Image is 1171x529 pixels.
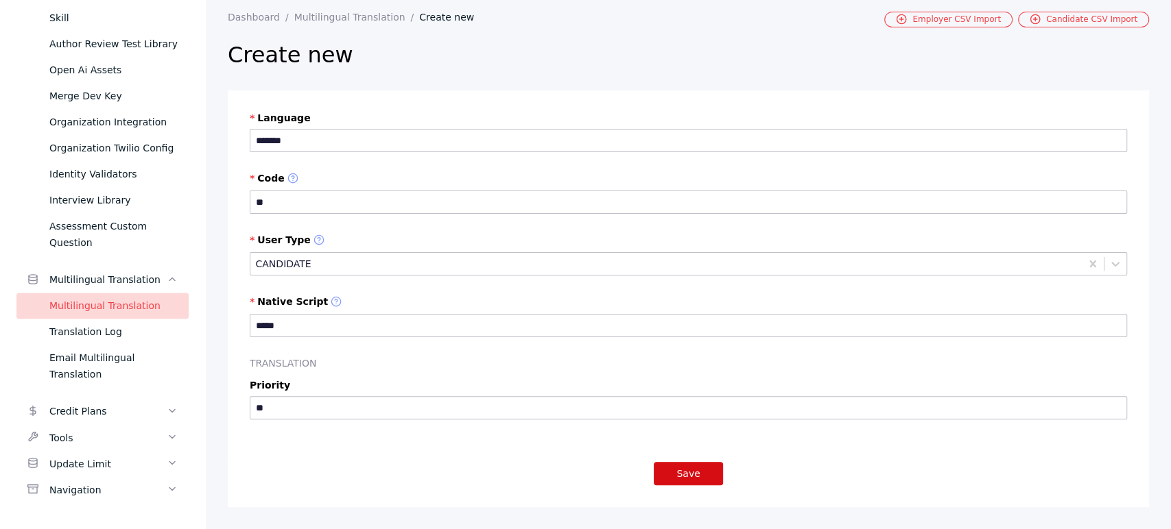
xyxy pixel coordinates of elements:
a: Author Review Test Library [16,31,189,57]
div: Multilingual Translation [49,297,178,314]
a: Dashboard [228,12,294,23]
label: Priority [250,380,1127,391]
div: Merge Dev Key [49,88,178,104]
div: Interview Library [49,192,178,208]
a: Translation Log [16,319,189,345]
label: Code [250,173,1127,185]
div: Open Ai Assets [49,62,178,78]
a: Employer CSV Import [884,12,1013,27]
a: Open Ai Assets [16,57,189,83]
div: Email Multilingual Translation [49,349,178,382]
label: Language [250,112,1127,123]
a: Organization Integration [16,109,189,135]
div: Credit Plans [49,403,167,419]
div: Multilingual Translation [49,271,167,288]
div: Organization Twilio Config [49,140,178,156]
a: Identity Validators [16,161,189,187]
h2: Create new [228,41,1149,69]
a: Merge Dev Key [16,83,189,109]
label: User Type [250,234,1127,247]
a: Create new [419,12,485,23]
a: Skill [16,5,189,31]
div: Navigation [49,481,167,497]
a: Email Multilingual Translation [16,345,189,387]
a: Candidate CSV Import [1018,12,1149,27]
div: Assessment Custom Question [49,218,178,251]
a: Interview Library [16,187,189,213]
div: Translation Log [49,323,178,340]
div: Author Review Test Library [49,36,178,52]
div: Update Limit [49,455,167,471]
a: Multilingual Translation [294,12,420,23]
button: Save [654,462,722,485]
div: Identity Validators [49,166,178,182]
div: Organization Integration [49,114,178,130]
a: Organization Twilio Config [16,135,189,161]
label: Native Script [250,296,1127,308]
a: Multilingual Translation [16,293,189,319]
label: TRANSLATION [250,358,1127,369]
a: Assessment Custom Question [16,213,189,256]
div: Tools [49,429,167,445]
div: Skill [49,10,178,26]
